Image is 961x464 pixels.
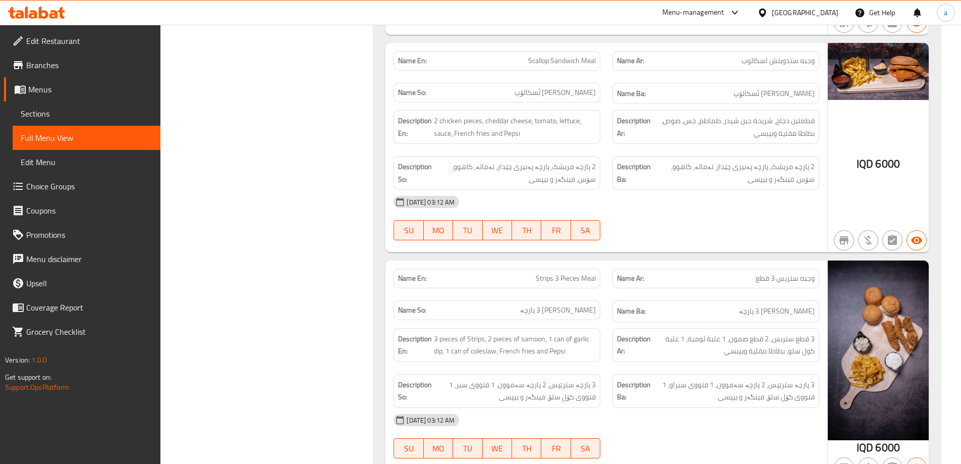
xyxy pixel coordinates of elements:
[944,7,947,18] span: a
[398,441,419,456] span: SU
[398,305,426,316] strong: Name So:
[487,441,508,456] span: WE
[875,154,900,174] span: 6000
[756,273,815,284] span: وجبه ستربس 3 قطع
[26,204,152,217] span: Coupons
[882,230,902,250] button: Not has choices
[403,416,459,425] span: [DATE] 03:12 AM
[428,223,449,238] span: MO
[26,253,152,265] span: Menu disclaimer
[512,220,541,240] button: TH
[575,441,596,456] span: SA
[541,438,571,458] button: FR
[617,87,646,100] strong: Name Ba:
[617,161,651,185] strong: Description Ba:
[26,229,152,241] span: Promotions
[434,333,596,357] span: 3 pieces of Strips, 2 pieces of samoon, 1 can of garlic dip, 1 can of coleslaw, French fries and ...
[617,379,651,403] strong: Description Ba:
[4,77,160,101] a: Menus
[398,56,427,66] strong: Name En:
[393,438,423,458] button: SU
[26,301,152,314] span: Coverage Report
[21,132,152,144] span: Full Menu View
[434,115,596,139] span: 2 chicken pieces, cheddar cheese, tomato, lettuce, sauce, French fries and Pepsi
[487,223,508,238] span: WE
[13,101,160,126] a: Sections
[403,197,459,207] span: [DATE] 03:12 AM
[520,305,596,316] span: [PERSON_NAME] 3 پارچە
[398,115,432,139] strong: Description En:
[858,230,878,250] button: Purchased item
[653,379,815,403] span: 3 پارچە سترێپس، 2 پارچە سەموون، 1 قتووی سیراو، 1 قتووی کۆل سلۆ، فینگەر و بیپسی
[617,115,651,139] strong: Description Ar:
[398,87,426,98] strong: Name So:
[575,223,596,238] span: SA
[617,56,644,66] strong: Name Ar:
[398,273,427,284] strong: Name En:
[13,126,160,150] a: Full Menu View
[26,326,152,338] span: Grocery Checklist
[515,87,596,98] span: [PERSON_NAME] ئسکالۆپ
[483,220,512,240] button: WE
[4,198,160,223] a: Coupons
[453,220,482,240] button: TU
[398,379,432,403] strong: Description So:
[653,333,815,357] span: 3 قطع ستربس، 2 قطع صمون، 1 علبة ثومية، 1 علبة كول سلو، بطاطا مقلية وبيبسي
[393,220,423,240] button: SU
[4,320,160,344] a: Grocery Checklist
[428,441,449,456] span: MO
[516,223,537,238] span: TH
[4,271,160,295] a: Upsell
[653,161,815,185] span: 2 پارچە مریشک، پارچە پەنیری چێدار، تەماتە، کاهوو، سۆس، فینگەر و بیپسی
[4,29,160,53] a: Edit Restaurant
[857,154,873,174] span: IQD
[857,438,873,457] span: IQD
[434,161,596,185] span: 2 پارچە مریشک، پارچە پەنیری چێدار، تەماتە، کاهوو، سۆس، فینگەر و بیپسی
[545,223,567,238] span: FR
[536,273,596,284] span: Strips 3 Pieces Meal
[453,438,482,458] button: TU
[828,261,929,440] img: %D9%88%D8%AC%D8%A8%D9%87_%D8%B3%D8%AA%D8%B1%D8%A8%D8%B3_3_%D9%82%D8%B7%D8%B9638768597696659517.jpg
[742,56,815,66] span: وجبه سندويتش اسكالوب
[398,161,432,185] strong: Description So:
[398,223,419,238] span: SU
[907,230,927,250] button: Available
[21,108,152,120] span: Sections
[834,230,854,250] button: Not branch specific item
[4,53,160,77] a: Branches
[5,353,30,367] span: Version:
[5,371,51,384] span: Get support on:
[545,441,567,456] span: FR
[26,180,152,192] span: Choice Groups
[26,59,152,71] span: Branches
[512,438,541,458] button: TH
[662,7,724,19] div: Menu-management
[28,83,152,95] span: Menus
[13,150,160,174] a: Edit Menu
[733,87,815,100] span: [PERSON_NAME] ئسکالۆپ
[483,438,512,458] button: WE
[541,220,571,240] button: FR
[4,295,160,320] a: Coverage Report
[398,333,432,357] strong: Description En:
[434,379,596,403] span: 3 پارچە سترێپس، 2 پارچە سەموون، 1 قتووی سیر، 1 قتووی کۆل سلۆ، فینگەر و بیپسی
[617,273,644,284] strong: Name Ar:
[772,7,838,18] div: [GEOGRAPHIC_DATA]
[4,174,160,198] a: Choice Groups
[457,223,478,238] span: TU
[457,441,478,456] span: TU
[617,305,646,318] strong: Name Ba:
[4,223,160,247] a: Promotions
[653,115,815,139] span: قطعتين دجاج، شريحة جبن شيدر، طماطم، خس، صوص، بطاطا مقلية وبيبسي
[424,438,453,458] button: MO
[571,220,600,240] button: SA
[26,35,152,47] span: Edit Restaurant
[5,381,69,394] a: Support.OpsPlatform
[739,305,815,318] span: [PERSON_NAME] 3 پارچە
[617,333,651,357] strong: Description Ar:
[571,438,600,458] button: SA
[26,277,152,289] span: Upsell
[516,441,537,456] span: TH
[21,156,152,168] span: Edit Menu
[31,353,47,367] span: 1.0.0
